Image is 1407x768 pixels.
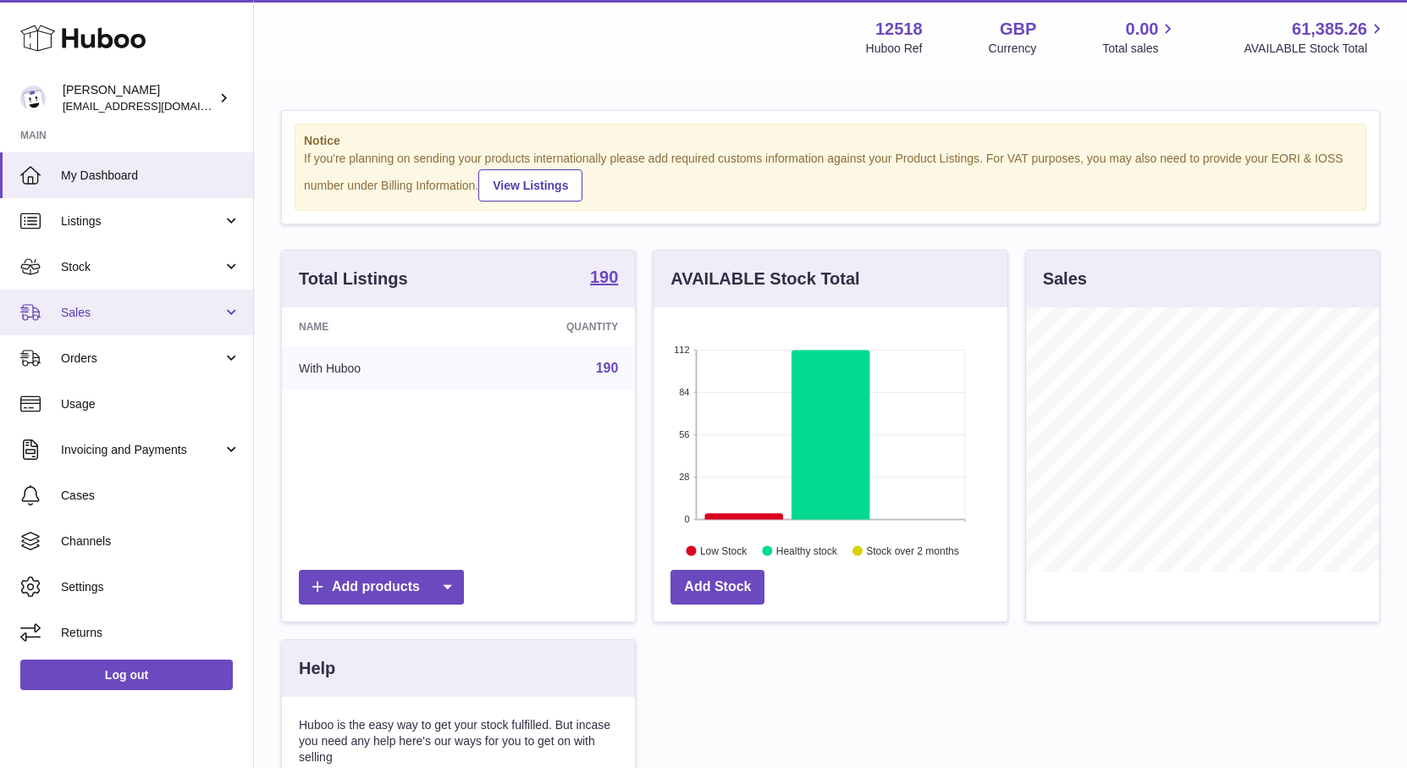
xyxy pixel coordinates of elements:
div: Huboo Ref [866,41,923,57]
a: 61,385.26 AVAILABLE Stock Total [1244,18,1387,57]
td: With Huboo [282,346,468,390]
text: Healthy stock [776,544,838,556]
span: Orders [61,351,223,367]
a: 190 [596,361,619,375]
strong: 190 [590,268,618,285]
text: Low Stock [700,544,748,556]
a: 0.00 Total sales [1102,18,1178,57]
span: Total sales [1102,41,1178,57]
text: 0 [685,514,690,524]
span: Channels [61,533,240,550]
span: Usage [61,396,240,412]
a: Log out [20,660,233,690]
text: 56 [680,429,690,439]
img: caitlin@fancylamp.co [20,86,46,111]
div: Currency [989,41,1037,57]
span: Settings [61,579,240,595]
a: View Listings [478,169,582,202]
span: AVAILABLE Stock Total [1244,41,1387,57]
span: Sales [61,305,223,321]
strong: Notice [304,133,1357,149]
p: Huboo is the easy way to get your stock fulfilled. But incase you need any help here's our ways f... [299,717,618,765]
span: Returns [61,625,240,641]
span: Invoicing and Payments [61,442,223,458]
span: 0.00 [1126,18,1159,41]
div: [PERSON_NAME] [63,82,215,114]
a: Add products [299,570,464,605]
th: Name [282,307,468,346]
span: Cases [61,488,240,504]
a: 190 [590,268,618,289]
h3: AVAILABLE Stock Total [670,268,859,290]
span: 61,385.26 [1292,18,1367,41]
h3: Help [299,657,335,680]
strong: 12518 [875,18,923,41]
span: My Dashboard [61,168,240,184]
h3: Total Listings [299,268,408,290]
h3: Sales [1043,268,1087,290]
text: 84 [680,387,690,397]
text: 112 [674,345,689,355]
a: Add Stock [670,570,764,605]
strong: GBP [1000,18,1036,41]
span: Listings [61,213,223,229]
span: [EMAIL_ADDRESS][DOMAIN_NAME] [63,99,249,113]
text: Stock over 2 months [867,544,959,556]
th: Quantity [468,307,635,346]
text: 28 [680,472,690,482]
span: Stock [61,259,223,275]
div: If you're planning on sending your products internationally please add required customs informati... [304,151,1357,202]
